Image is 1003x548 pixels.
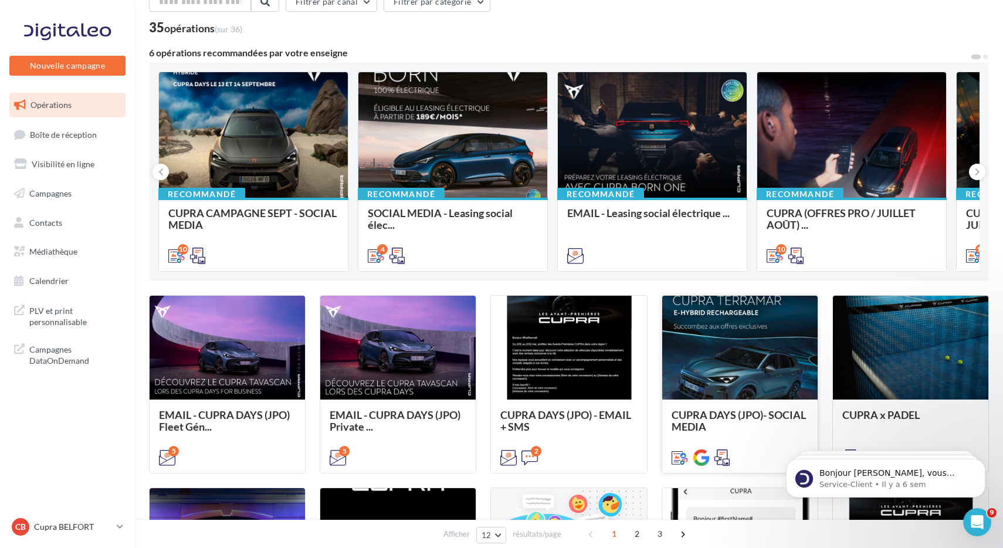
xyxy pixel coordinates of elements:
[7,211,128,235] a: Contacts
[34,521,112,533] p: Cupra BELFORT
[330,408,460,433] span: EMAIL - CUPRA DAYS (JPO) Private ...
[159,408,290,433] span: EMAIL - CUPRA DAYS (JPO) Fleet Gén...
[7,298,128,333] a: PLV et print personnalisable
[15,521,26,533] span: CB
[158,188,245,201] div: Recommandé
[672,408,806,433] span: CUPRA DAYS (JPO)- SOCIAL MEDIA
[7,152,128,177] a: Visibilité en ligne
[29,217,62,227] span: Contacts
[513,529,561,540] span: résultats/page
[215,24,242,34] span: (sur 36)
[29,246,77,256] span: Médiathèque
[628,525,646,543] span: 2
[963,508,991,536] iframe: Intercom live chat
[482,530,492,540] span: 12
[7,337,128,371] a: Campagnes DataOnDemand
[557,188,644,201] div: Recommandé
[164,23,242,33] div: opérations
[7,181,128,206] a: Campagnes
[500,408,631,433] span: CUPRA DAYS (JPO) - EMAIL + SMS
[29,188,72,198] span: Campagnes
[29,276,69,286] span: Calendrier
[168,207,337,231] span: CUPRA CAMPAGNE SEPT - SOCIAL MEDIA
[178,244,188,255] div: 10
[567,207,730,219] span: EMAIL - Leasing social électrique ...
[650,525,669,543] span: 3
[975,244,986,255] div: 11
[7,269,128,293] a: Calendrier
[149,21,242,34] div: 35
[768,434,1003,516] iframe: Intercom notifications message
[168,446,179,456] div: 5
[776,244,787,255] div: 10
[7,122,128,147] a: Boîte de réception
[842,408,920,421] span: CUPRA x PADEL
[30,129,97,139] span: Boîte de réception
[29,303,121,328] span: PLV et print personnalisable
[531,446,541,456] div: 2
[358,188,445,201] div: Recommandé
[368,207,513,231] span: SOCIAL MEDIA - Leasing social élec...
[7,93,128,117] a: Opérations
[149,48,970,57] div: 6 opérations recommandées par votre enseigne
[9,516,126,538] a: CB Cupra BELFORT
[987,508,997,517] span: 9
[29,341,121,367] span: Campagnes DataOnDemand
[757,188,843,201] div: Recommandé
[31,100,72,110] span: Opérations
[7,239,128,264] a: Médiathèque
[767,207,916,231] span: CUPRA (OFFRES PRO / JUILLET AOÛT) ...
[443,529,470,540] span: Afficher
[377,244,388,255] div: 4
[32,159,94,169] span: Visibilité en ligne
[476,527,506,543] button: 12
[605,525,624,543] span: 1
[339,446,350,456] div: 5
[9,56,126,76] button: Nouvelle campagne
